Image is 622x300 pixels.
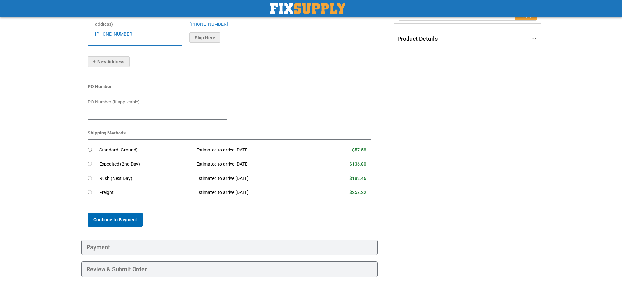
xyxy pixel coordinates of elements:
td: Expedited (2nd Day) [99,157,192,171]
span: New Address [93,59,124,64]
div: Review & Submit Order [81,261,378,277]
td: Estimated to arrive [DATE] [191,185,317,200]
span: PO Number (if applicable) [88,99,140,104]
a: [PHONE_NUMBER] [189,22,228,27]
button: New Address [88,56,130,67]
td: Rush (Next Day) [99,171,192,186]
td: Estimated to arrive [DATE] [191,157,317,171]
div: Payment [81,240,378,255]
a: store logo [270,3,345,14]
span: $258.22 [349,190,366,195]
span: Product Details [397,35,438,42]
div: Shipping Methods [88,130,372,140]
span: $182.46 [349,176,366,181]
div: PO Number [88,83,372,93]
img: Fix Industrial Supply [270,3,345,14]
td: Freight [99,185,192,200]
button: Ship Here [189,32,220,43]
span: Continue to Payment [93,217,137,222]
button: Continue to Payment [88,213,143,227]
span: $136.80 [349,161,366,166]
span: Ship Here [195,35,215,40]
td: Estimated to arrive [DATE] [191,171,317,186]
td: Standard (Ground) [99,143,192,157]
span: $57.58 [352,147,366,152]
td: Estimated to arrive [DATE] [191,143,317,157]
a: [PHONE_NUMBER] [95,31,134,37]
